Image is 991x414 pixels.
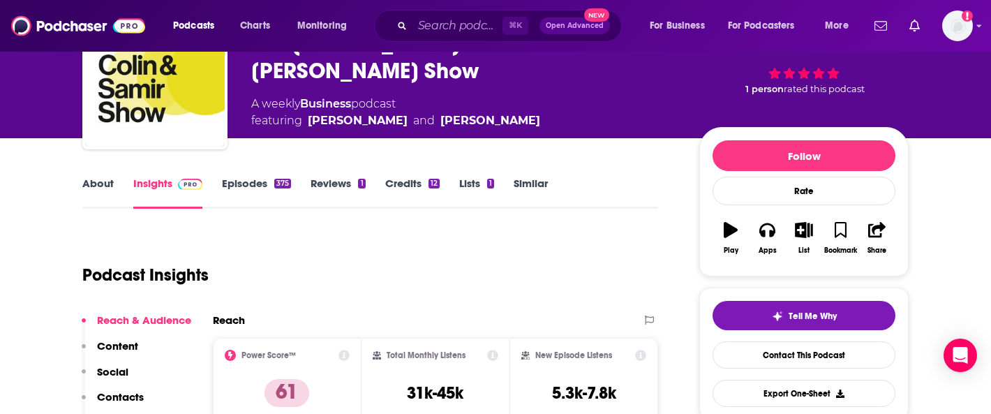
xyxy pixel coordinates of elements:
[82,313,191,339] button: Reach & Audience
[440,112,540,129] a: Colin Rosenblum
[231,15,278,37] a: Charts
[97,365,128,378] p: Social
[82,177,114,209] a: About
[387,10,635,42] div: Search podcasts, credits, & more...
[241,350,296,360] h2: Power Score™
[539,17,610,34] button: Open AdvancedNew
[798,246,810,255] div: List
[82,365,128,391] button: Social
[288,15,365,37] button: open menu
[251,112,540,129] span: featuring
[173,16,214,36] span: Podcasts
[213,313,245,327] h2: Reach
[650,16,705,36] span: For Business
[97,339,138,353] p: Content
[815,15,866,37] button: open menu
[97,390,144,404] p: Contacts
[358,179,365,188] div: 1
[178,179,202,190] img: Podchaser Pro
[869,14,893,38] a: Show notifications dropdown
[85,7,225,147] img: The Colin and Samir Show
[222,177,291,209] a: Episodes375
[514,177,548,209] a: Similar
[97,313,191,327] p: Reach & Audience
[133,177,202,209] a: InsightsPodchaser Pro
[825,16,849,36] span: More
[942,10,973,41] span: Logged in as sophiak
[822,213,858,263] button: Bookmark
[867,246,886,255] div: Share
[311,177,365,209] a: Reviews1
[552,383,616,404] h3: 5.3k-7.8k
[745,84,784,94] span: 1 person
[724,246,738,255] div: Play
[385,177,440,209] a: Credits12
[413,112,435,129] span: and
[749,213,785,263] button: Apps
[728,16,795,36] span: For Podcasters
[459,177,494,209] a: Lists1
[251,96,540,129] div: A weekly podcast
[11,13,145,39] img: Podchaser - Follow, Share and Rate Podcasts
[944,339,977,372] div: Open Intercom Messenger
[713,380,895,407] button: Export One-Sheet
[942,10,973,41] img: User Profile
[824,246,857,255] div: Bookmark
[789,311,837,322] span: Tell Me Why
[772,311,783,322] img: tell me why sparkle
[786,213,822,263] button: List
[412,15,502,37] input: Search podcasts, credits, & more...
[82,339,138,365] button: Content
[584,8,609,22] span: New
[713,213,749,263] button: Play
[713,301,895,330] button: tell me why sparkleTell Me Why
[264,379,309,407] p: 61
[784,84,865,94] span: rated this podcast
[308,112,408,129] a: Samir Chaudry
[300,97,351,110] a: Business
[640,15,722,37] button: open menu
[719,15,815,37] button: open menu
[713,177,895,205] div: Rate
[759,246,777,255] div: Apps
[487,179,494,188] div: 1
[240,16,270,36] span: Charts
[546,22,604,29] span: Open Advanced
[713,341,895,369] a: Contact This Podcast
[387,350,465,360] h2: Total Monthly Listens
[904,14,925,38] a: Show notifications dropdown
[163,15,232,37] button: open menu
[502,17,528,35] span: ⌘ K
[274,179,291,188] div: 375
[713,140,895,171] button: Follow
[429,179,440,188] div: 12
[82,265,209,286] h1: Podcast Insights
[535,350,612,360] h2: New Episode Listens
[699,17,909,104] div: 61 1 personrated this podcast
[942,10,973,41] button: Show profile menu
[859,213,895,263] button: Share
[407,383,463,404] h3: 31k-45k
[297,16,347,36] span: Monitoring
[962,10,973,22] svg: Add a profile image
